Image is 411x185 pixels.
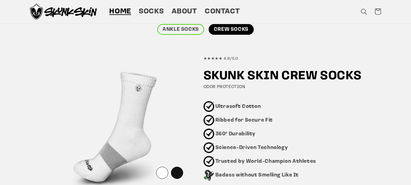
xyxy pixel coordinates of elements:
strong: Ultrasoft Cotton [215,104,261,109]
a: Home [106,3,135,20]
h5: ★★★★★ 4.9/5.0 [204,56,376,62]
a: ANKLE SOCKS [157,24,204,35]
h2: SKUNK SKIN CREW SOCKS [204,68,376,84]
a: Contact [201,3,244,20]
strong: 360° Durability [215,131,256,137]
strong: Trusted by World-Champion Athletes [215,159,316,164]
a: CREW SOCKS [209,24,254,35]
strong: Badass without Smelling Like It [215,173,299,178]
a: Socks [135,3,168,20]
summary: Search [357,5,371,19]
img: Skunk Skin Anti-Odor Socks. [30,4,97,20]
span: Home [109,7,131,16]
span: Socks [139,7,164,16]
a: About [168,3,201,20]
h4: ODOR PROTECTION [204,84,376,90]
span: About [172,7,197,16]
strong: Science-Driven Technology [215,145,288,150]
strong: Ribbed for Secure Fit [215,118,273,123]
span: Contact [205,7,240,16]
